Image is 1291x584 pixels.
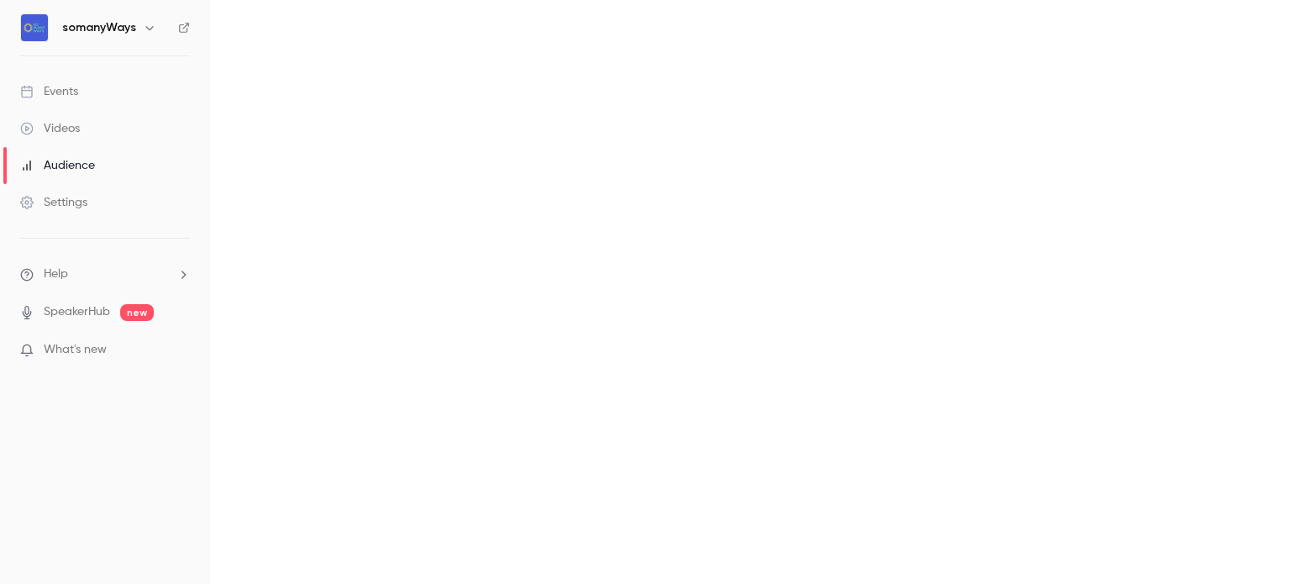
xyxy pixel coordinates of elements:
[20,83,78,100] div: Events
[62,19,136,36] h6: somanyWays
[20,266,190,283] li: help-dropdown-opener
[44,266,68,283] span: Help
[44,303,110,321] a: SpeakerHub
[20,120,80,137] div: Videos
[20,194,87,211] div: Settings
[20,157,95,174] div: Audience
[120,304,154,321] span: new
[44,341,107,359] span: What's new
[21,14,48,41] img: somanyWays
